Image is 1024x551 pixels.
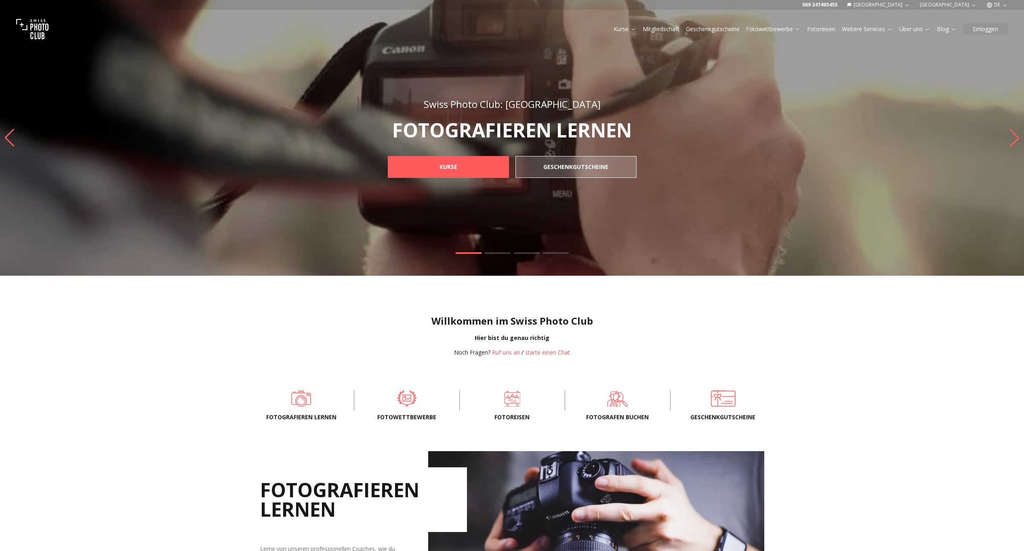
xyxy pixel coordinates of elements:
a: Fotowettbewerbe [746,25,801,33]
a: Blog [937,25,957,33]
p: FOTOGRAFIEREN LERNEN [370,120,654,140]
span: Noch Fragen? [454,348,490,356]
span: Fotowettbewerbe [367,413,446,421]
span: Fotografieren lernen [262,413,341,421]
span: Swiss Photo Club: [GEOGRAPHIC_DATA] [424,97,601,111]
a: 069 247495455 [802,2,837,8]
button: starte einen Chat [525,348,570,357]
button: Blog [934,23,960,35]
img: Swiss photo club [16,13,48,45]
button: Weitere Services [839,23,896,35]
button: Über uns [896,23,934,35]
a: Fotoreisen [807,25,835,33]
button: Mitgliedschaft [639,23,683,35]
h2: FOTOGRAFIEREN LERNEN [260,467,467,532]
a: Über uns [899,25,930,33]
a: Geschenkgutscheine [686,25,740,33]
span: Geschenkgutscheine [683,413,763,421]
div: / [454,348,570,357]
span: Fotoreisen [473,413,552,421]
a: Fotoreisen [473,391,552,407]
div: Hier bist du genau richtig [6,334,1018,342]
span: FOTOGRAFEN BUCHEN [578,413,657,421]
button: Kurse [610,23,639,35]
b: KURSE [439,163,457,171]
a: Fotografieren lernen [262,391,341,407]
a: Mitgliedschaft [643,25,679,33]
button: Fotoreisen [804,23,839,35]
a: Fotowettbewerbe [367,391,446,407]
button: Fotowettbewerbe [743,23,804,35]
a: Kurse [614,25,636,33]
b: GESCHENKGUTSCHEINE [543,163,608,171]
a: GESCHENKGUTSCHEINE [515,156,637,178]
h1: Willkommen im Swiss Photo Club [6,315,1018,327]
a: Weitere Services [842,25,893,33]
a: Geschenkgutscheine [683,391,763,407]
a: FOTOGRAFEN BUCHEN [578,391,657,407]
button: Einloggen [963,23,1008,35]
a: KURSE [388,156,509,178]
button: Geschenkgutscheine [683,23,743,35]
a: Ruf uns an [492,348,520,356]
